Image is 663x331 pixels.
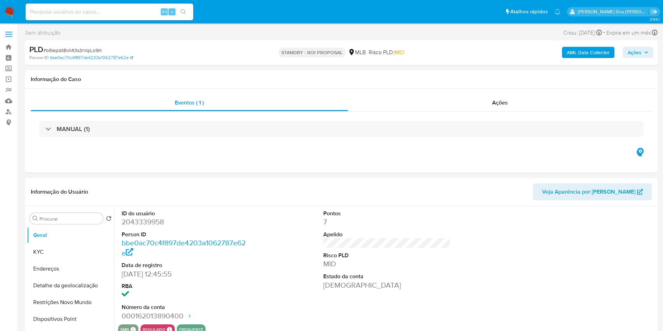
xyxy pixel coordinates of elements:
span: s [171,8,173,15]
b: Person ID [29,55,49,61]
dd: 000162013890400 [122,311,249,321]
span: MID [394,48,404,56]
span: Eventos ( 1 ) [175,99,204,107]
a: bbe0ac70c4f897de4203a1062787e62e [50,55,133,61]
a: bbe0ac70c4f897de4203a1062787e62e [122,238,246,258]
dt: Pontos [323,210,451,217]
button: Dispositivos Point [27,311,114,328]
dt: Data de registro [122,261,249,269]
dt: Número da conta [122,303,249,311]
button: KYC [27,244,114,260]
span: Sem atribuição [25,29,60,37]
input: Procurar [39,216,100,222]
span: # b5IepditBxMt3s3rVqiLo9Ih [43,47,102,54]
button: Geral [27,227,114,244]
input: Pesquise usuários ou casos... [26,7,193,16]
button: Ações [623,47,653,58]
span: Ações [628,47,641,58]
dt: Apelido [323,231,451,238]
b: PLD [29,44,43,55]
div: Criou: [DATE] [563,28,602,37]
button: regulado [143,328,165,331]
button: AML Data Collector [562,47,614,58]
button: Retornar ao pedido padrão [106,216,111,223]
button: frequente [179,328,203,331]
span: Atalhos rápidos [510,8,548,15]
dd: 2043339958 [122,217,249,227]
span: Expira em um mês [606,29,651,37]
span: Ações [492,99,508,107]
dt: RBA [122,282,249,290]
p: priscilla.barbante@mercadopago.com.br [578,8,648,15]
h1: Informação do Caso [31,76,652,83]
dd: [DEMOGRAPHIC_DATA] [323,280,451,290]
button: Procurar [33,216,38,221]
span: - [603,28,605,37]
button: search-icon [176,7,190,17]
dt: Estado da conta [323,273,451,280]
dd: 7 [323,217,451,227]
span: Veja Aparência por [PERSON_NAME] [542,184,635,200]
span: Alt [161,8,167,15]
a: Sair [650,8,658,15]
button: Detalhe da geolocalização [27,277,114,294]
a: Notificações [555,9,561,15]
button: smb [120,328,129,331]
dt: Risco PLD [323,252,451,259]
button: Restrições Novo Mundo [27,294,114,311]
h3: MANUAL (1) [57,125,90,133]
h1: Informação do Usuário [31,188,88,195]
dt: ID do usuário [122,210,249,217]
div: MLB [348,49,366,56]
div: MANUAL (1) [39,121,643,137]
button: Endereços [27,260,114,277]
b: AML Data Collector [567,47,610,58]
button: Veja Aparência por [PERSON_NAME] [533,184,652,200]
p: STANDBY - ROI PROPOSAL [279,48,345,57]
span: Risco PLD: [369,49,404,56]
dd: [DATE] 12:45:55 [122,269,249,279]
dt: Person ID [122,231,249,238]
dd: MID [323,259,451,269]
